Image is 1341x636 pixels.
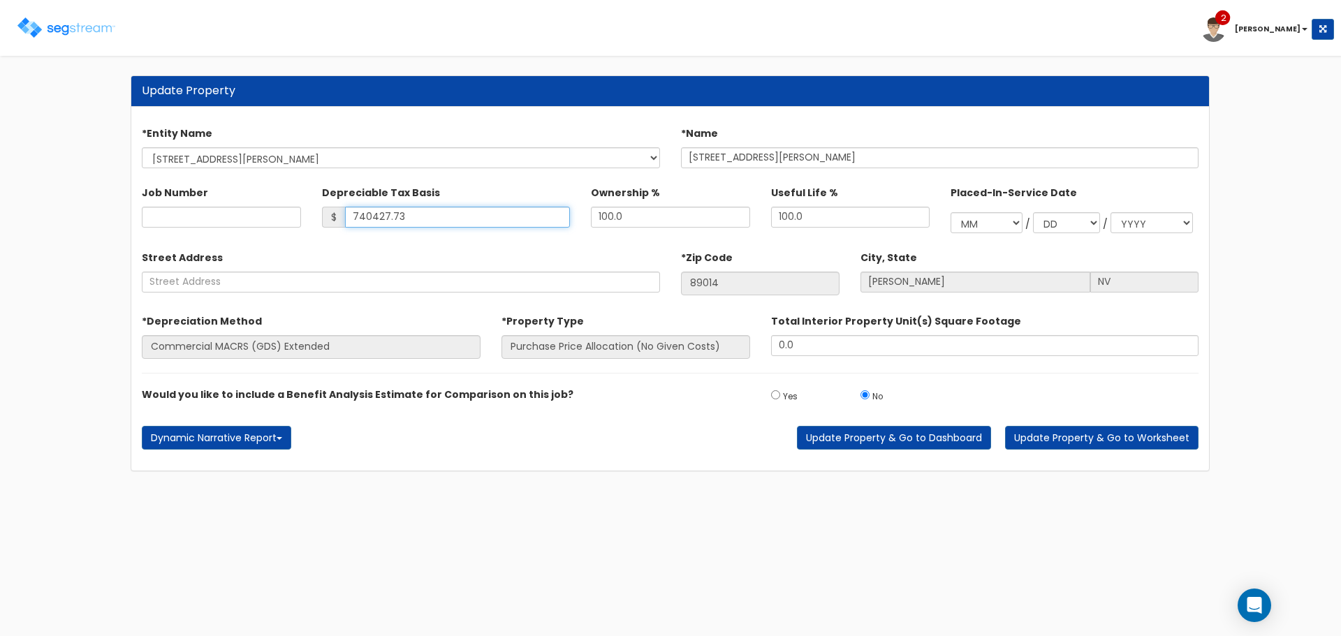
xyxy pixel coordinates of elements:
small: No [872,391,883,402]
label: *Zip Code [681,246,733,265]
input: Zip Code [681,272,840,295]
span: $ [322,207,345,228]
b: [PERSON_NAME] [1235,24,1300,34]
label: Depreciable Tax Basis [322,181,440,200]
label: Would you like to include a Benefit Analysis Estimate for Comparison on this job? [142,387,573,401]
button: Update Property & Go to Dashboard [797,426,991,450]
div: / [1025,217,1030,231]
img: avatar.png [1201,17,1226,42]
label: *Property Type [501,309,584,328]
label: Street Address [142,246,223,265]
input: Street Address [142,272,660,293]
span: 2 [1221,12,1226,25]
input: Depreciation [771,207,930,228]
label: Useful Life % [771,181,838,200]
label: Total Interior Property Unit(s) Square Footage [771,309,1021,328]
input: Depreciable Tax Basis [345,207,571,228]
label: Job Number [142,181,208,200]
label: *Name [681,121,718,140]
div: Open Intercom Messenger [1238,589,1271,622]
button: Dynamic Narrative Report [142,426,291,450]
input: total square foot [771,335,1199,356]
div: / [1103,217,1108,231]
label: *Entity Name [142,121,212,140]
img: logo.png [17,17,115,38]
button: Update Property & Go to Worksheet [1005,426,1199,450]
label: Ownership % [591,181,660,200]
label: Placed-In-Service Date [951,181,1077,200]
small: Yes [783,391,798,402]
input: Ownership [591,207,749,228]
input: Property Name [681,147,1199,168]
div: Update Property [142,83,1199,99]
label: *Depreciation Method [142,309,262,328]
label: City, State [860,246,917,265]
